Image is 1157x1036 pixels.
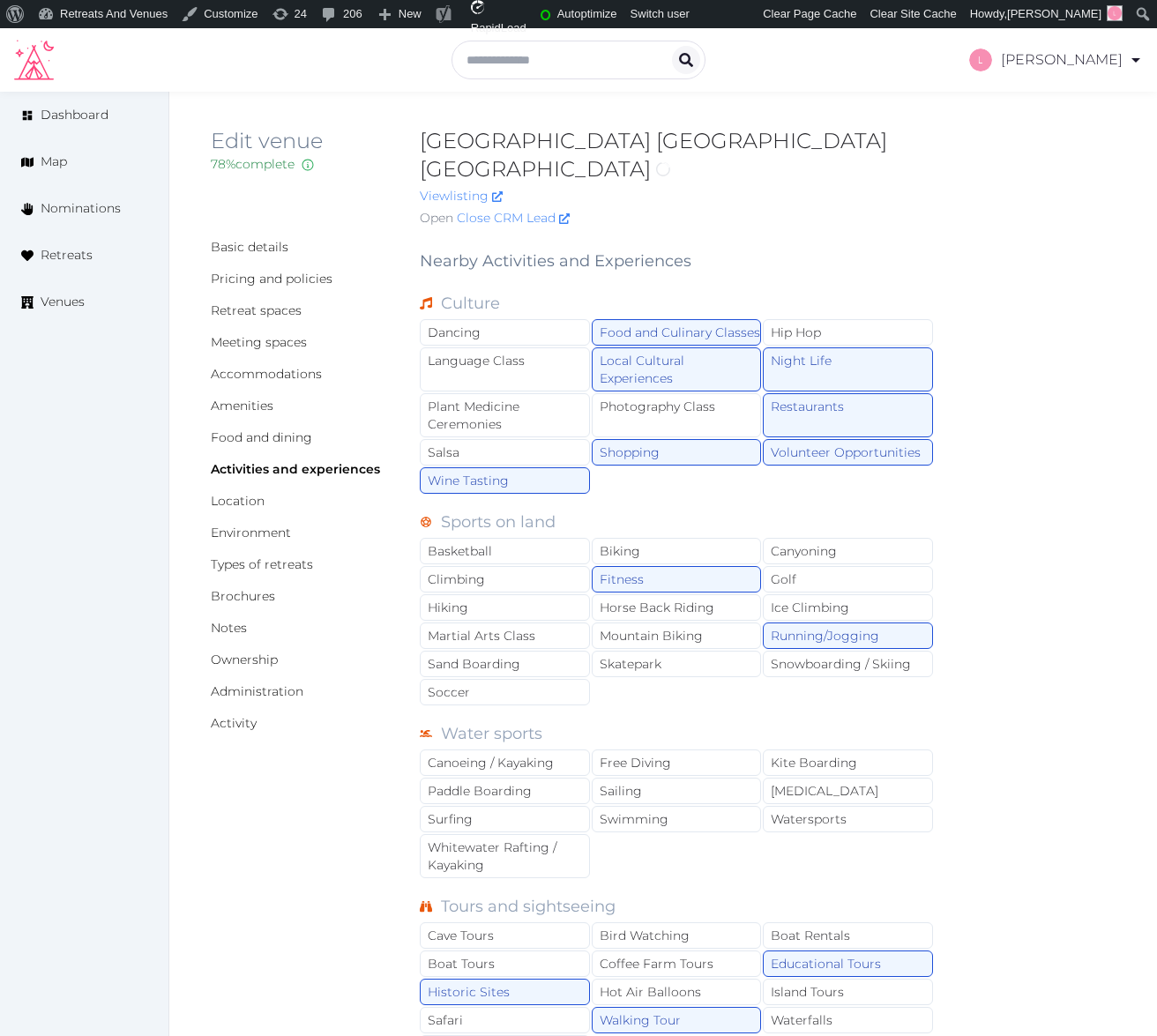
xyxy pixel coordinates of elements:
a: Location [211,493,265,509]
span: Open [420,209,453,227]
div: Island Tours [763,979,933,1005]
label: Nearby Activities and Experiences [420,249,691,273]
div: Photography Class [592,393,762,437]
div: Biking [592,538,762,564]
label: Sports on land [441,510,556,538]
span: 78 % complete [211,156,295,172]
div: Volunteer Opportunities [763,439,933,466]
div: Kite Boarding [763,749,933,776]
label: Culture [441,291,500,319]
div: Safari [420,1007,590,1033]
div: Plant Medicine Ceremonies [420,393,590,437]
a: Environment [211,525,291,540]
a: Administration [211,683,303,699]
a: Brochures [211,588,275,604]
div: Sailing [592,778,762,804]
div: Golf [763,566,933,593]
div: Educational Tours [763,950,933,977]
div: Restaurants [763,393,933,437]
div: Skatepark [592,651,762,677]
div: Boat Rentals [763,922,933,949]
div: Boat Tours [420,950,590,977]
div: Sand Boarding [420,651,590,677]
label: Water sports [441,721,542,749]
a: Types of retreats [211,556,313,572]
div: Swimming [592,806,762,832]
a: Activity [211,715,257,731]
div: Paddle Boarding [420,778,590,804]
span: Map [41,153,67,171]
span: Dashboard [41,106,108,124]
a: Ownership [211,652,278,667]
div: Canyoning [763,538,933,564]
span: [PERSON_NAME] [1007,7,1101,20]
div: Dancing [420,319,590,346]
div: Food and Culinary Classes [592,319,762,346]
div: Night Life [763,347,933,391]
div: Cave Tours [420,922,590,949]
div: Soccer [420,679,590,705]
div: Free Diving [592,749,762,776]
label: Tours and sightseeing [441,894,616,922]
div: Whitewater Rafting / Kayaking [420,834,590,878]
div: [MEDICAL_DATA] [763,778,933,804]
div: Bird Watching [592,922,762,949]
a: Basic details [211,239,288,255]
div: Local Cultural Experiences [592,347,762,391]
div: Salsa [420,439,590,466]
div: Watersports [763,806,933,832]
div: Wine Tasting [420,467,590,494]
a: Food and dining [211,429,312,445]
div: Horse Back Riding [592,594,762,621]
span: Venues [41,293,85,311]
div: Hiking [420,594,590,621]
span: Nominations [41,199,121,218]
span: Retreats [41,246,93,265]
div: Canoeing / Kayaking [420,749,590,776]
div: Walking Tour [592,1007,762,1033]
span: Clear Page Cache [763,7,856,20]
div: Basketball [420,538,590,564]
a: Amenities [211,398,273,414]
div: Martial Arts Class [420,622,590,649]
div: Mountain Biking [592,622,762,649]
a: Accommodations [211,366,322,382]
div: Surfing [420,806,590,832]
div: Fitness [592,566,762,593]
a: Close CRM Lead [457,209,570,227]
a: Activities and experiences [211,461,380,477]
a: Notes [211,620,247,636]
div: Shopping [592,439,762,466]
span: Clear Site Cache [870,7,956,20]
div: Snowboarding / Skiing [763,651,933,677]
h2: Edit venue [211,127,392,155]
a: [PERSON_NAME] [969,35,1143,85]
div: Climbing [420,566,590,593]
div: Hot Air Balloons [592,979,762,1005]
div: Hip Hop [763,319,933,346]
a: Pricing and policies [211,271,332,287]
a: Retreat spaces [211,302,302,318]
div: Language Class [420,347,590,391]
h2: [GEOGRAPHIC_DATA] [GEOGRAPHIC_DATA] [GEOGRAPHIC_DATA] [420,127,935,183]
div: Running/Jogging [763,622,933,649]
div: Waterfalls [763,1007,933,1033]
a: Viewlisting [420,188,503,204]
div: Coffee Farm Tours [592,950,762,977]
a: Meeting spaces [211,334,307,350]
div: Historic Sites [420,979,590,1005]
div: Ice Climbing [763,594,933,621]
